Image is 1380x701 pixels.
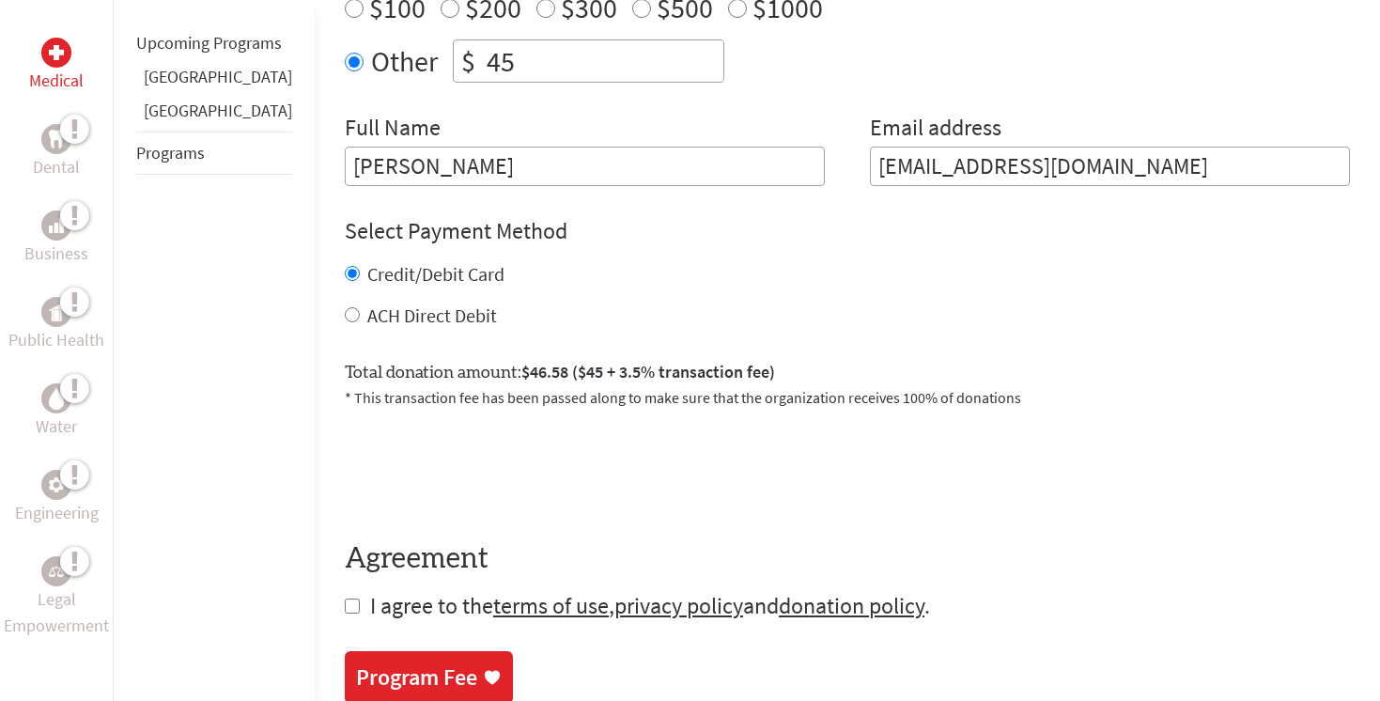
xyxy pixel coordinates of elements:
input: Enter Amount [483,40,723,82]
p: Public Health [8,327,104,353]
input: Enter Full Name [345,147,825,186]
iframe: reCAPTCHA [345,431,630,505]
a: DentalDental [33,124,80,180]
li: Belize [136,64,292,98]
a: donation policy [779,591,924,620]
label: Credit/Debit Card [367,262,504,286]
h4: Select Payment Method [345,216,1350,246]
span: $46.58 ($45 + 3.5% transaction fee) [521,361,775,382]
img: Engineering [49,477,64,492]
div: Medical [41,38,71,68]
div: Program Fee [356,662,477,693]
a: [GEOGRAPHIC_DATA] [144,100,292,121]
h4: Agreement [345,542,1350,576]
label: Total donation amount: [345,359,775,386]
a: Public HealthPublic Health [8,297,104,353]
img: Public Health [49,303,64,321]
p: Medical [29,68,84,94]
div: Water [41,383,71,413]
div: Business [41,210,71,241]
div: $ [454,40,483,82]
label: Full Name [345,113,441,147]
a: terms of use [493,591,609,620]
li: Panama [136,98,292,132]
div: Engineering [41,470,71,500]
a: MedicalMedical [29,38,84,94]
div: Dental [41,124,71,154]
li: Programs [136,132,292,175]
div: Public Health [41,297,71,327]
div: Legal Empowerment [41,556,71,586]
img: Dental [49,130,64,148]
p: Engineering [15,500,99,526]
a: [GEOGRAPHIC_DATA] [144,66,292,87]
span: I agree to the , and . [370,591,930,620]
img: Legal Empowerment [49,566,64,577]
p: Water [36,413,77,440]
p: * This transaction fee has been passed along to make sure that the organization receives 100% of ... [345,386,1350,409]
label: Other [371,39,438,83]
a: Programs [136,142,205,164]
label: Email address [870,113,1001,147]
label: ACH Direct Debit [367,304,497,327]
img: Water [49,387,64,409]
input: Your Email [870,147,1350,186]
a: BusinessBusiness [24,210,88,267]
p: Legal Empowerment [4,586,109,639]
a: Upcoming Programs [136,32,282,54]
li: Upcoming Programs [136,23,292,64]
a: EngineeringEngineering [15,470,99,526]
img: Medical [49,45,64,60]
p: Dental [33,154,80,180]
a: Legal EmpowermentLegal Empowerment [4,556,109,639]
img: Business [49,218,64,233]
p: Business [24,241,88,267]
a: WaterWater [36,383,77,440]
a: privacy policy [614,591,743,620]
